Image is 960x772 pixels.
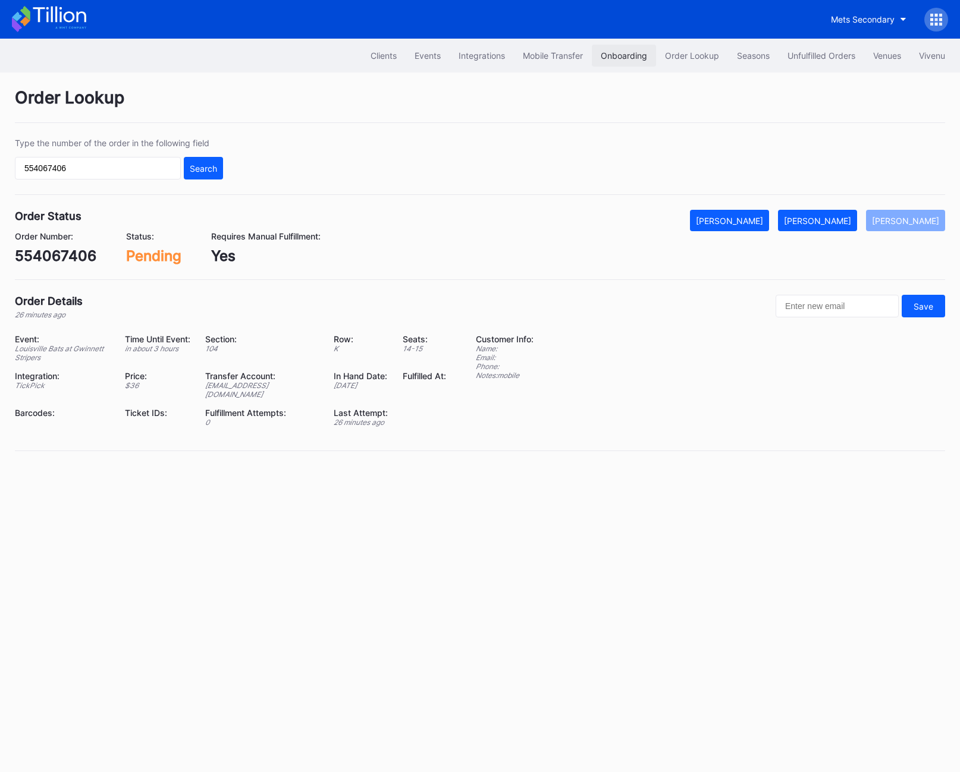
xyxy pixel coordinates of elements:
[15,87,945,123] div: Order Lookup
[784,216,851,226] div: [PERSON_NAME]
[334,371,388,381] div: In Hand Date:
[125,381,190,390] div: $ 36
[822,8,915,30] button: Mets Secondary
[15,295,83,307] div: Order Details
[690,210,769,231] button: [PERSON_NAME]
[205,334,319,344] div: Section:
[15,381,110,390] div: TickPick
[776,295,899,317] input: Enter new email
[656,45,728,67] button: Order Lookup
[864,45,910,67] button: Venues
[403,334,446,344] div: Seats:
[459,51,505,61] div: Integrations
[914,301,933,311] div: Save
[696,216,763,226] div: [PERSON_NAME]
[15,344,110,362] div: Louisville Bats at Gwinnett Stripers
[601,51,647,61] div: Onboarding
[205,371,319,381] div: Transfer Account:
[334,344,388,353] div: K
[15,371,110,381] div: Integration:
[403,371,446,381] div: Fulfilled At:
[476,371,534,380] div: Notes: mobile
[190,163,217,174] div: Search
[371,51,397,61] div: Clients
[406,45,450,67] button: Events
[15,231,96,241] div: Order Number:
[205,344,319,353] div: 104
[403,344,446,353] div: 14 - 15
[125,371,190,381] div: Price:
[778,210,857,231] button: [PERSON_NAME]
[665,51,719,61] div: Order Lookup
[476,353,534,362] div: Email:
[15,334,110,344] div: Event:
[831,14,895,24] div: Mets Secondary
[362,45,406,67] button: Clients
[476,344,534,353] div: Name:
[15,310,83,319] div: 26 minutes ago
[919,51,945,61] div: Vivenu
[205,408,319,418] div: Fulfillment Attempts:
[476,362,534,371] div: Phone:
[205,418,319,427] div: 0
[125,408,190,418] div: Ticket IDs:
[779,45,864,67] button: Unfulfilled Orders
[523,51,583,61] div: Mobile Transfer
[15,210,81,222] div: Order Status
[415,51,441,61] div: Events
[334,418,388,427] div: 26 minutes ago
[15,138,223,148] div: Type the number of the order in the following field
[334,381,388,390] div: [DATE]
[15,408,110,418] div: Barcodes:
[184,157,223,179] button: Search
[334,408,388,418] div: Last Attempt:
[126,231,181,241] div: Status:
[211,247,321,264] div: Yes
[125,344,190,353] div: in about 3 hours
[737,51,770,61] div: Seasons
[902,295,945,317] button: Save
[211,231,321,241] div: Requires Manual Fulfillment:
[788,51,855,61] div: Unfulfilled Orders
[872,216,939,226] div: [PERSON_NAME]
[476,334,534,344] div: Customer Info:
[15,157,181,179] input: GT59662
[592,45,656,67] button: Onboarding
[205,381,319,399] div: [EMAIL_ADDRESS][DOMAIN_NAME]
[15,247,96,264] div: 554067406
[450,45,514,67] button: Integrations
[866,210,945,231] button: [PERSON_NAME]
[126,247,181,264] div: Pending
[125,334,190,344] div: Time Until Event:
[334,334,388,344] div: Row:
[728,45,779,67] button: Seasons
[873,51,901,61] div: Venues
[910,45,954,67] button: Vivenu
[514,45,592,67] button: Mobile Transfer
